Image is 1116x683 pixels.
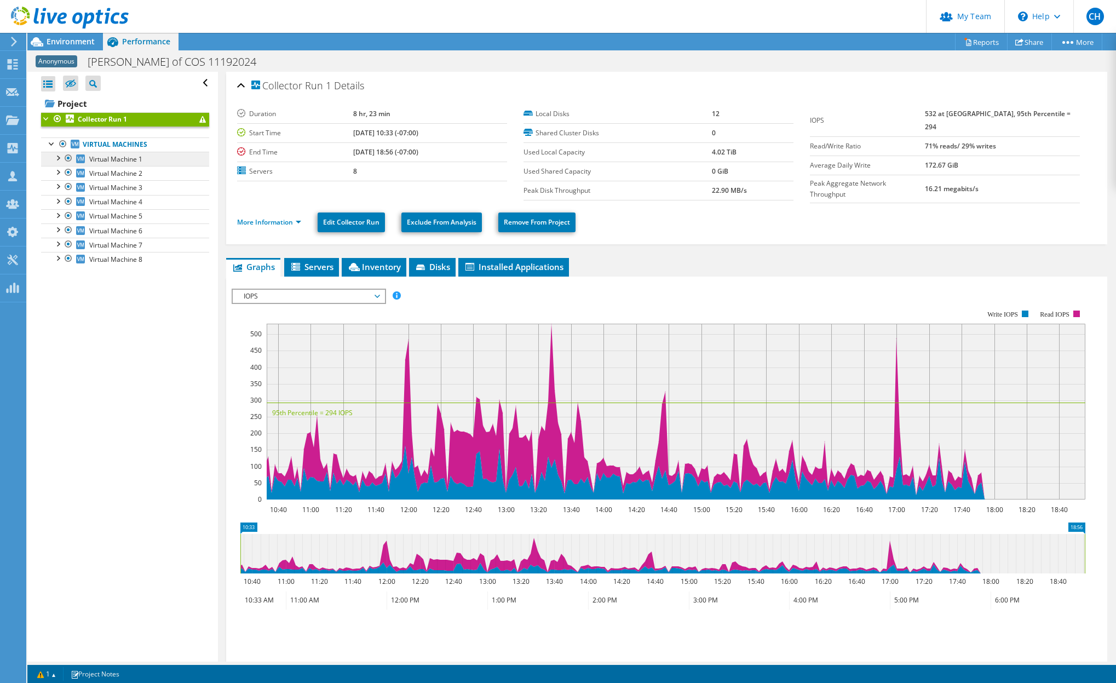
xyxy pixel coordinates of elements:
label: Duration [237,108,353,119]
text: 350 [250,379,262,388]
text: 400 [250,363,262,372]
label: Peak Aggregate Network Throughput [810,178,925,200]
label: Used Local Capacity [524,147,712,158]
span: Servers [290,261,333,272]
a: Virtual Machine 4 [41,195,209,209]
span: Performance [122,36,170,47]
a: Share [1007,33,1052,50]
b: [DATE] 10:33 (-07:00) [353,128,418,137]
b: 0 [712,128,716,137]
a: Edit Collector Run [318,213,385,232]
a: Virtual Machine 2 [41,166,209,180]
text: 13:40 [562,505,579,514]
text: 250 [250,412,262,421]
text: 10:40 [269,505,286,514]
text: 18:00 [982,577,999,586]
a: Exclude From Analysis [401,213,482,232]
a: More Information [237,217,301,227]
b: 532 at [GEOGRAPHIC_DATA], 95th Percentile = 294 [925,109,1071,131]
text: 17:00 [888,505,905,514]
text: 18:00 [986,505,1003,514]
text: 12:40 [464,505,481,514]
b: 16.21 megabits/s [925,184,979,193]
text: 11:40 [344,577,361,586]
text: 18:20 [1016,577,1033,586]
a: Virtual Machine 7 [41,238,209,252]
text: 0 [258,495,262,504]
a: Remove From Project [498,213,576,232]
a: Reports [955,33,1008,50]
text: 13:20 [530,505,547,514]
text: 18:40 [1049,577,1066,586]
a: Virtual Machine 8 [41,252,209,266]
text: 11:00 [277,577,294,586]
span: Graphs [232,261,275,272]
label: End Time [237,147,353,158]
text: 12:00 [400,505,417,514]
text: 13:00 [479,577,496,586]
text: 11:20 [335,505,352,514]
text: 14:20 [628,505,645,514]
text: 14:40 [646,577,663,586]
b: 0 GiB [712,167,728,176]
text: 16:00 [780,577,797,586]
b: 22.90 MB/s [712,186,747,195]
a: Virtual Machine 3 [41,180,209,194]
span: Virtual Machine 1 [89,154,142,164]
span: Virtual Machine 6 [89,226,142,236]
text: 11:20 [310,577,327,586]
text: 18:40 [1050,505,1067,514]
b: 4.02 TiB [712,147,737,157]
a: Virtual Machines [41,137,209,152]
label: Shared Cluster Disks [524,128,712,139]
span: Virtual Machine 2 [89,169,142,178]
text: 16:20 [822,505,839,514]
a: Virtual Machine 5 [41,209,209,223]
a: Virtual Machine 6 [41,223,209,238]
span: Anonymous [36,55,77,67]
text: 300 [250,395,262,405]
text: 450 [250,346,262,355]
text: 15:40 [747,577,764,586]
text: 13:40 [545,577,562,586]
text: 17:00 [881,577,898,586]
text: 17:20 [915,577,932,586]
text: 50 [254,478,262,487]
text: 15:20 [725,505,742,514]
text: 18:20 [1018,505,1035,514]
label: Read/Write Ratio [810,141,925,152]
a: Collector Run 1 [41,112,209,127]
text: 14:00 [595,505,612,514]
text: 17:40 [948,577,965,586]
text: 95th Percentile = 294 IOPS [272,408,353,417]
text: 500 [250,329,262,338]
label: Local Disks [524,108,712,119]
text: 15:40 [757,505,774,514]
text: 14:20 [613,577,630,586]
span: CH [1086,8,1104,25]
a: 1 [30,667,64,681]
b: 8 [353,167,357,176]
b: 12 [712,109,720,118]
span: IOPS [238,290,379,303]
text: 16:40 [848,577,865,586]
span: Virtual Machine 3 [89,183,142,192]
text: Read IOPS [1040,311,1069,318]
text: 15:00 [693,505,710,514]
span: Installed Applications [464,261,563,272]
a: Project Notes [63,667,127,681]
label: Average Daily Write [810,160,925,171]
b: 172.67 GiB [925,160,958,170]
b: 71% reads/ 29% writes [925,141,996,151]
label: Start Time [237,128,353,139]
b: Collector Run 1 [78,114,127,124]
text: 150 [250,445,262,454]
text: 17:40 [953,505,970,514]
svg: \n [1018,12,1028,21]
text: 16:40 [855,505,872,514]
b: [DATE] 18:56 (-07:00) [353,147,418,157]
text: 200 [250,428,262,438]
text: 15:20 [714,577,730,586]
text: 17:20 [921,505,937,514]
text: 10:40 [243,577,260,586]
